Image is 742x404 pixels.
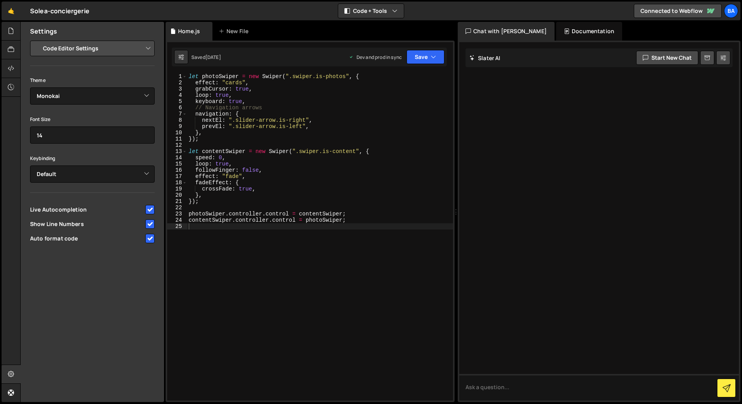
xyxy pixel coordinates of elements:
[167,186,187,192] div: 19
[30,220,144,228] span: Show Line Numbers
[634,4,722,18] a: Connected to Webflow
[167,198,187,205] div: 21
[167,136,187,142] div: 11
[167,223,187,230] div: 25
[556,22,622,41] div: Documentation
[167,80,187,86] div: 2
[167,98,187,105] div: 5
[167,111,187,117] div: 7
[167,105,187,111] div: 6
[30,235,144,242] span: Auto format code
[167,130,187,136] div: 10
[167,73,187,80] div: 1
[167,211,187,217] div: 23
[469,54,501,62] h2: Slater AI
[167,217,187,223] div: 24
[167,205,187,211] div: 22
[30,6,89,16] div: Solea-conciergerie
[349,54,402,61] div: Dev and prod in sync
[30,116,50,123] label: Font Size
[407,50,444,64] button: Save
[167,148,187,155] div: 13
[167,167,187,173] div: 16
[30,206,144,214] span: Live Autocompletion
[2,2,21,20] a: 🤙
[167,123,187,130] div: 9
[219,27,251,35] div: New File
[167,180,187,186] div: 18
[30,155,55,162] label: Keybinding
[178,27,200,35] div: Home.js
[724,4,738,18] a: ba
[167,173,187,180] div: 17
[167,86,187,92] div: 3
[338,4,404,18] button: Code + Tools
[167,192,187,198] div: 20
[167,92,187,98] div: 4
[167,142,187,148] div: 12
[636,51,698,65] button: Start new chat
[167,155,187,161] div: 14
[30,27,57,36] h2: Settings
[167,161,187,167] div: 15
[458,22,555,41] div: Chat with [PERSON_NAME]
[191,54,221,61] div: Saved
[167,117,187,123] div: 8
[205,54,221,61] div: [DATE]
[30,77,46,84] label: Theme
